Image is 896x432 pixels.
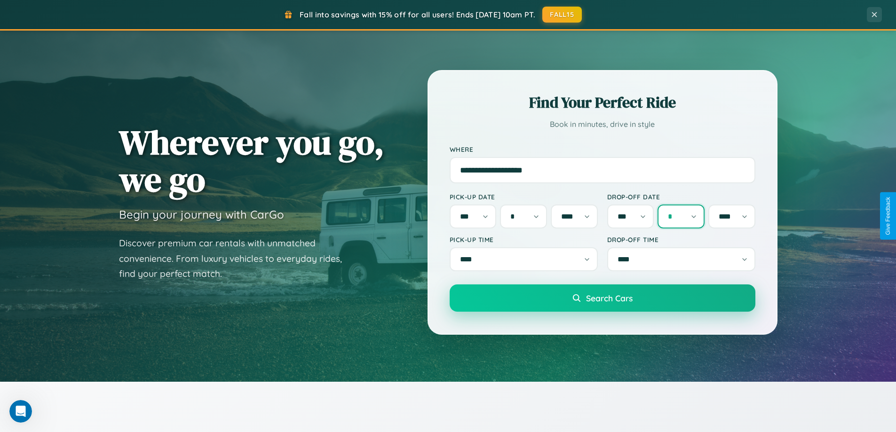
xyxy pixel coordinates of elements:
h1: Wherever you go, we go [119,124,384,198]
span: Search Cars [586,293,633,303]
label: Pick-up Date [450,193,598,201]
label: Pick-up Time [450,236,598,243]
div: Give Feedback [885,197,891,235]
label: Drop-off Time [607,236,755,243]
h2: Find Your Perfect Ride [450,92,755,113]
button: FALL15 [542,7,582,23]
h3: Begin your journey with CarGo [119,207,284,221]
button: Search Cars [450,284,755,312]
label: Where [450,145,755,153]
iframe: Intercom live chat [9,400,32,423]
label: Drop-off Date [607,193,755,201]
span: Fall into savings with 15% off for all users! Ends [DATE] 10am PT. [300,10,535,19]
p: Book in minutes, drive in style [450,118,755,131]
p: Discover premium car rentals with unmatched convenience. From luxury vehicles to everyday rides, ... [119,236,354,282]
